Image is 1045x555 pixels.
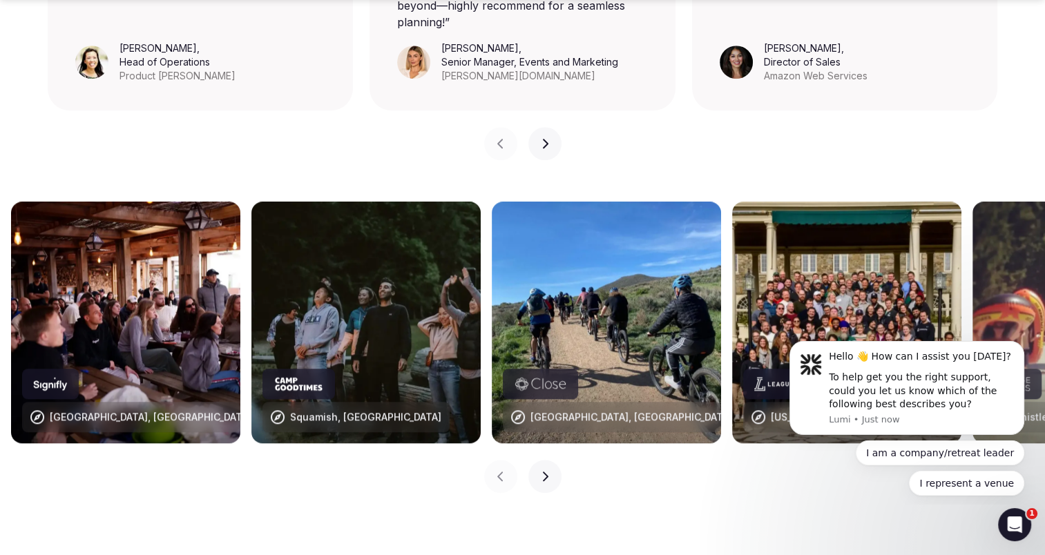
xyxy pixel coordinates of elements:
[764,41,867,83] figcaption: ,
[33,377,68,391] svg: Signify company logo
[75,46,108,79] img: Leeann Trang
[732,202,961,443] img: New York, USA
[764,55,867,69] div: Director of Sales
[119,41,236,83] figcaption: ,
[764,69,867,83] div: Amazon Web Services
[50,410,251,424] div: [GEOGRAPHIC_DATA], [GEOGRAPHIC_DATA]
[998,508,1031,541] iframe: Intercom live chat
[119,55,236,69] div: Head of Operations
[492,202,721,443] img: Lombardy, Italy
[441,41,618,83] figcaption: ,
[1026,508,1037,519] span: 1
[754,377,811,391] svg: LeagueApps company logo
[530,410,732,424] div: [GEOGRAPHIC_DATA], [GEOGRAPHIC_DATA]
[119,69,236,83] div: Product [PERSON_NAME]
[764,42,841,54] cite: [PERSON_NAME]
[397,46,430,79] img: Triana Jewell-Lujan
[441,69,618,83] div: [PERSON_NAME][DOMAIN_NAME]
[441,55,618,69] div: Senior Manager, Events and Marketing
[720,46,753,79] img: Sonia Singh
[769,330,1045,504] iframe: Intercom notifications message
[251,202,481,443] img: Squamish, Canada
[11,202,240,443] img: Alentejo, Portugal
[119,42,197,54] cite: [PERSON_NAME]
[441,42,519,54] cite: [PERSON_NAME]
[290,410,441,424] div: Squamish, [GEOGRAPHIC_DATA]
